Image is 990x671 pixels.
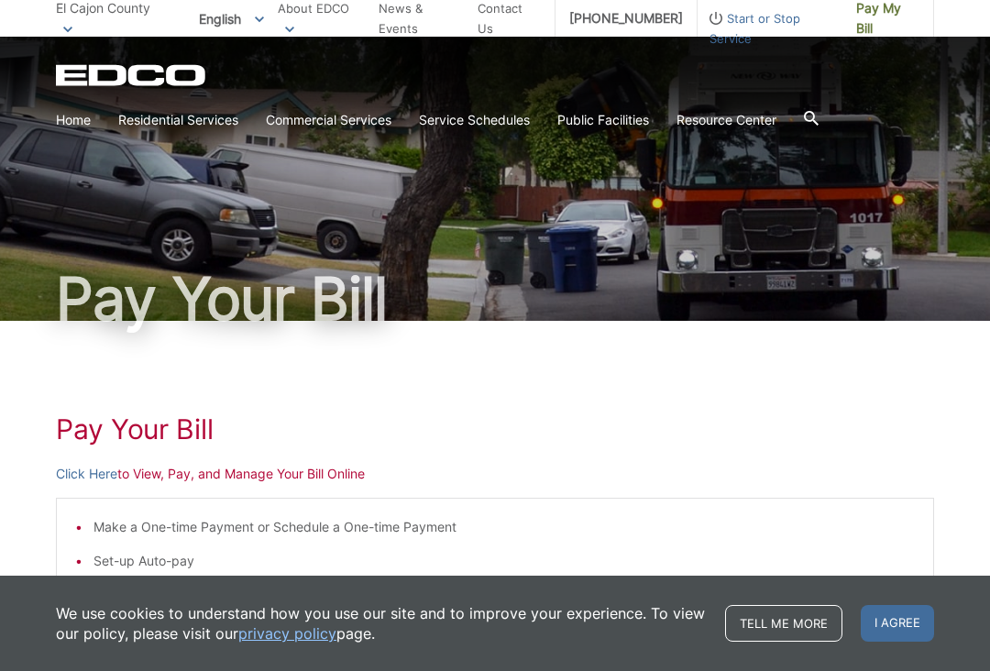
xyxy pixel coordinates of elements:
a: EDCD logo. Return to the homepage. [56,64,208,86]
h1: Pay Your Bill [56,269,934,328]
a: Resource Center [676,110,776,130]
a: Service Schedules [419,110,530,130]
li: Make a One-time Payment or Schedule a One-time Payment [93,517,915,537]
span: English [185,4,278,34]
a: Public Facilities [557,110,649,130]
p: to View, Pay, and Manage Your Bill Online [56,464,934,484]
a: privacy policy [238,623,336,643]
span: I agree [861,605,934,642]
a: Residential Services [118,110,238,130]
li: Set-up Auto-pay [93,551,915,571]
a: Home [56,110,91,130]
a: Tell me more [725,605,842,642]
a: Commercial Services [266,110,391,130]
h1: Pay Your Bill [56,412,934,445]
a: Click Here [56,464,117,484]
p: We use cookies to understand how you use our site and to improve your experience. To view our pol... [56,603,707,643]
